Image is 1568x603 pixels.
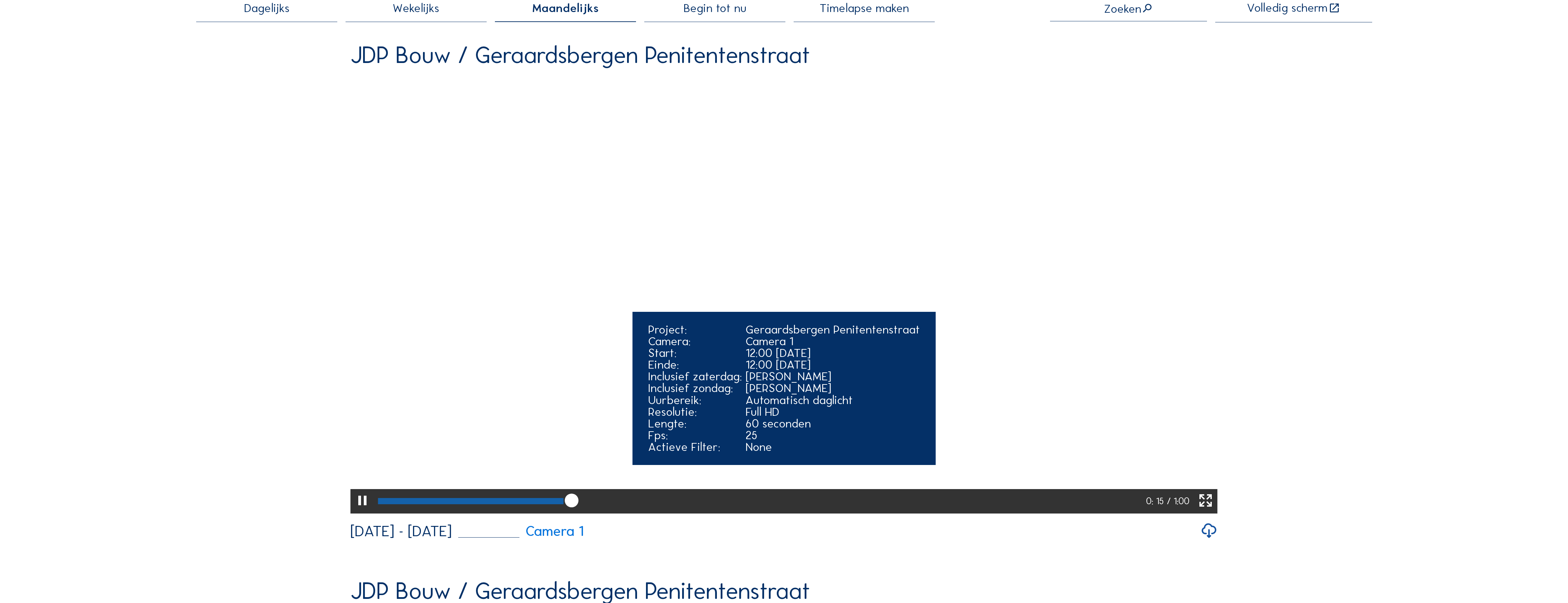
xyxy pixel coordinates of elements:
[648,324,742,336] div: Project:
[648,394,742,406] div: Uurbereik:
[648,418,742,430] div: Lengte:
[1247,2,1327,14] div: Volledig scherm
[648,359,742,371] div: Einde:
[745,382,920,394] div: [PERSON_NAME]
[393,2,439,14] span: Wekelijks
[648,347,742,359] div: Start:
[648,406,742,418] div: Resolutie:
[819,2,909,14] span: Timelapse maken
[745,347,920,359] div: 12:00 [DATE]
[648,336,742,347] div: Camera:
[745,441,920,453] div: None
[532,2,599,14] span: Maandelijks
[745,394,920,406] div: Automatisch daglicht
[648,371,742,382] div: Inclusief zaterdag:
[745,371,920,382] div: [PERSON_NAME]
[745,406,920,418] div: Full HD
[745,324,920,336] div: Geraardsbergen Penitentenstraat
[350,523,452,539] div: [DATE] - [DATE]
[350,78,1217,511] video: Your browser does not support the video tag.
[745,418,920,430] div: 60 seconden
[745,359,920,371] div: 12:00 [DATE]
[648,441,742,453] div: Actieve Filter:
[745,336,920,347] div: Camera 1
[648,382,742,394] div: Inclusief zondag:
[745,430,920,441] div: 25
[648,430,742,441] div: Fps:
[1146,489,1167,514] div: 0: 15
[244,2,289,14] span: Dagelijks
[350,579,810,603] div: JDP Bouw / Geraardsbergen Penitentenstraat
[1167,489,1189,514] div: / 1:00
[350,43,810,67] div: JDP Bouw / Geraardsbergen Penitentenstraat
[458,524,584,538] a: Camera 1
[684,2,746,14] span: Begin tot nu
[1104,2,1153,14] div: Zoeken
